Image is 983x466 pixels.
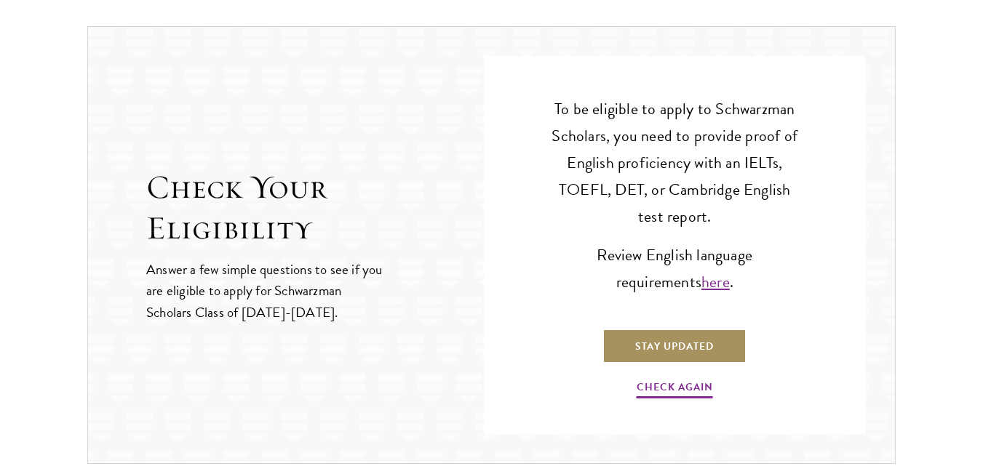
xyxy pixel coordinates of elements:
[602,329,747,363] a: Stay Updated
[146,167,484,249] h2: Check Your Eligibility
[637,378,713,401] a: Check Again
[146,259,384,322] p: Answer a few simple questions to see if you are eligible to apply for Schwarzman Scholars Class o...
[701,270,730,294] a: here
[549,242,801,296] p: Review English language requirements .
[549,96,801,230] p: To be eligible to apply to Schwarzman Scholars, you need to provide proof of English proficiency ...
